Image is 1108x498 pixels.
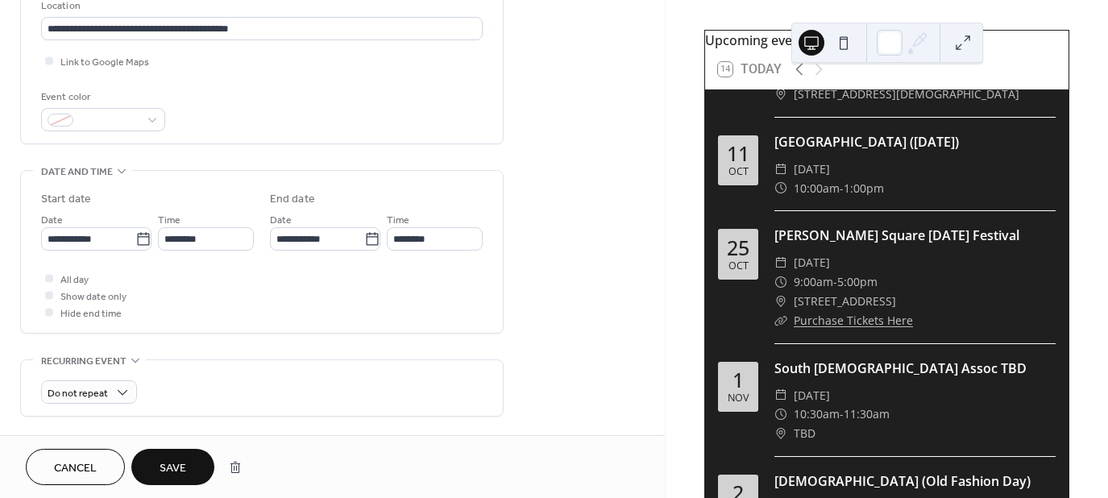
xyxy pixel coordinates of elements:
[794,160,830,179] span: [DATE]
[41,212,63,229] span: Date
[774,272,787,292] div: ​
[774,405,787,424] div: ​
[131,449,214,485] button: Save
[48,384,108,403] span: Do not repeat
[387,212,409,229] span: Time
[160,460,186,477] span: Save
[728,393,749,404] div: Nov
[270,191,315,208] div: End date
[774,179,787,198] div: ​
[844,405,890,424] span: 11:30am
[60,272,89,288] span: All day
[41,164,113,181] span: Date and time
[774,424,787,443] div: ​
[844,179,884,198] span: 1:00pm
[774,386,787,405] div: ​
[705,31,1069,50] div: Upcoming events
[728,261,749,272] div: Oct
[774,471,1056,491] div: [DEMOGRAPHIC_DATA] (Old Fashion Day)
[774,292,787,311] div: ​
[794,405,840,424] span: 10:30am
[774,226,1019,244] a: [PERSON_NAME] Square [DATE] Festival
[794,272,833,292] span: 9:00am
[794,424,815,443] span: TBD
[41,191,91,208] div: Start date
[41,353,127,370] span: Recurring event
[158,212,181,229] span: Time
[794,253,830,272] span: [DATE]
[794,85,1019,104] span: [STREET_ADDRESS][DEMOGRAPHIC_DATA]
[794,179,840,198] span: 10:00am
[727,238,749,258] div: 25
[54,460,97,477] span: Cancel
[774,160,787,179] div: ​
[728,167,749,177] div: Oct
[774,132,1056,151] div: [GEOGRAPHIC_DATA] ([DATE])
[833,272,837,292] span: -
[41,89,162,106] div: Event color
[60,54,149,71] span: Link to Google Maps
[270,212,292,229] span: Date
[794,313,913,328] a: Purchase Tickets Here
[774,311,787,330] div: ​
[794,292,896,311] span: [STREET_ADDRESS]
[732,370,744,390] div: 1
[60,288,127,305] span: Show date only
[794,386,830,405] span: [DATE]
[26,449,125,485] button: Cancel
[774,253,787,272] div: ​
[840,405,844,424] span: -
[774,85,787,104] div: ​
[774,359,1056,378] div: South [DEMOGRAPHIC_DATA] Assoc TBD
[60,305,122,322] span: Hide end time
[837,272,878,292] span: 5:00pm
[727,143,749,164] div: 11
[840,179,844,198] span: -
